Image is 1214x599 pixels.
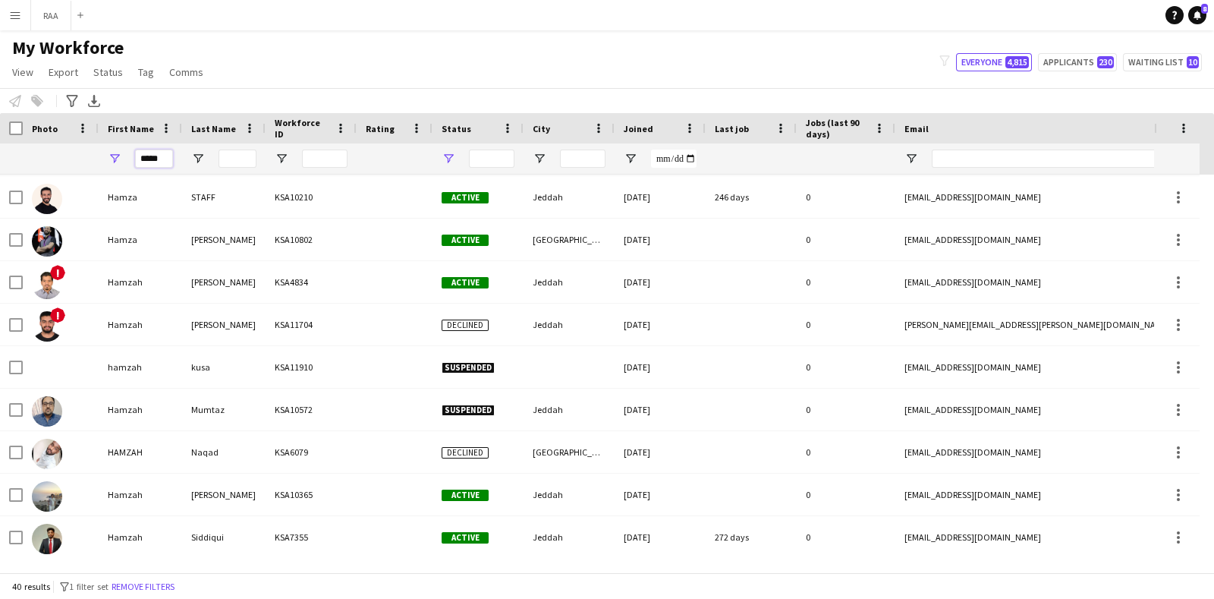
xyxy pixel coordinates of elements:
div: [DATE] [615,474,706,515]
span: ! [50,265,65,280]
div: 0 [797,431,895,473]
span: 230 [1097,56,1114,68]
div: hamzah [99,346,182,388]
button: Open Filter Menu [904,152,918,166]
div: [EMAIL_ADDRESS][DOMAIN_NAME] [895,474,1199,515]
button: Open Filter Menu [275,152,288,166]
button: Waiting list10 [1123,53,1202,71]
button: Open Filter Menu [191,152,205,166]
div: Jeddah [524,474,615,515]
div: [DATE] [615,346,706,388]
div: [EMAIL_ADDRESS][DOMAIN_NAME] [895,261,1199,303]
div: [EMAIL_ADDRESS][DOMAIN_NAME] [895,219,1199,260]
img: Hamzah Ali Alkatiri [32,269,62,299]
div: KSA10802 [266,219,357,260]
a: Comms [163,62,209,82]
div: KSA10572 [266,389,357,430]
input: Status Filter Input [469,150,514,168]
span: Joined [624,123,653,134]
span: 10 [1187,56,1199,68]
button: Open Filter Menu [533,152,546,166]
div: [EMAIL_ADDRESS][DOMAIN_NAME] [895,431,1199,473]
div: [PERSON_NAME] [182,474,266,515]
div: [PERSON_NAME] [182,304,266,345]
div: KSA10210 [266,176,357,218]
span: Active [442,532,489,544]
div: Hamza [99,219,182,260]
span: Tag [138,65,154,79]
a: Tag [132,62,160,82]
button: Everyone4,815 [956,53,1032,71]
input: First Name Filter Input [135,150,173,168]
div: Hamzah [99,474,182,515]
span: City [533,123,550,134]
div: [PERSON_NAME][EMAIL_ADDRESS][PERSON_NAME][DOMAIN_NAME] [895,304,1199,345]
span: Declined [442,447,489,459]
span: Status [442,123,471,134]
div: Siddiqui [182,516,266,558]
div: [PERSON_NAME] [182,219,266,260]
input: Email Filter Input [932,150,1190,168]
div: [DATE] [615,389,706,430]
span: Active [442,235,489,246]
div: Hamza [99,176,182,218]
span: Jobs (last 90 days) [806,117,868,140]
span: Export [49,65,78,79]
span: Active [442,277,489,288]
span: 8 [1201,4,1208,14]
div: 0 [797,474,895,515]
div: Jeddah [524,304,615,345]
button: Open Filter Menu [442,152,455,166]
span: Declined [442,320,489,331]
div: 0 [797,389,895,430]
div: 246 days [706,176,797,218]
span: 4,815 [1005,56,1029,68]
span: Suspended [442,405,495,416]
div: 0 [797,176,895,218]
app-action-btn: Advanced filters [63,92,81,110]
div: Mumtaz [182,389,266,430]
a: View [6,62,39,82]
div: [EMAIL_ADDRESS][DOMAIN_NAME] [895,516,1199,558]
span: Workforce ID [275,117,329,140]
img: Hamzah Mumtaz [32,396,62,427]
div: KSA6079 [266,431,357,473]
img: Hamza STAFF [32,184,62,214]
div: Jeddah [524,516,615,558]
div: 0 [797,304,895,345]
div: [EMAIL_ADDRESS][DOMAIN_NAME] [895,389,1199,430]
input: Last Name Filter Input [219,150,256,168]
a: Status [87,62,129,82]
div: [DATE] [615,219,706,260]
div: 0 [797,261,895,303]
span: Email [904,123,929,134]
div: KSA11704 [266,304,357,345]
div: [EMAIL_ADDRESS][DOMAIN_NAME] [895,346,1199,388]
div: [PERSON_NAME] [182,261,266,303]
span: First Name [108,123,154,134]
input: Workforce ID Filter Input [302,150,348,168]
div: KSA7355 [266,516,357,558]
div: kusa [182,346,266,388]
button: Remove filters [109,579,178,595]
div: Hamzah [99,516,182,558]
div: [GEOGRAPHIC_DATA] [524,431,615,473]
span: Last job [715,123,749,134]
div: 0 [797,516,895,558]
div: [DATE] [615,516,706,558]
span: My Workforce [12,36,124,59]
span: 1 filter set [69,581,109,592]
span: Status [93,65,123,79]
span: ! [50,307,65,323]
span: Active [442,192,489,203]
app-action-btn: Export XLSX [85,92,103,110]
div: [DATE] [615,176,706,218]
div: HAMZAH [99,431,182,473]
a: 8 [1188,6,1206,24]
div: [DATE] [615,304,706,345]
button: Applicants230 [1038,53,1117,71]
div: Hamzah [99,304,182,345]
div: 0 [797,346,895,388]
button: RAA [31,1,71,30]
div: Hamzah [99,389,182,430]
